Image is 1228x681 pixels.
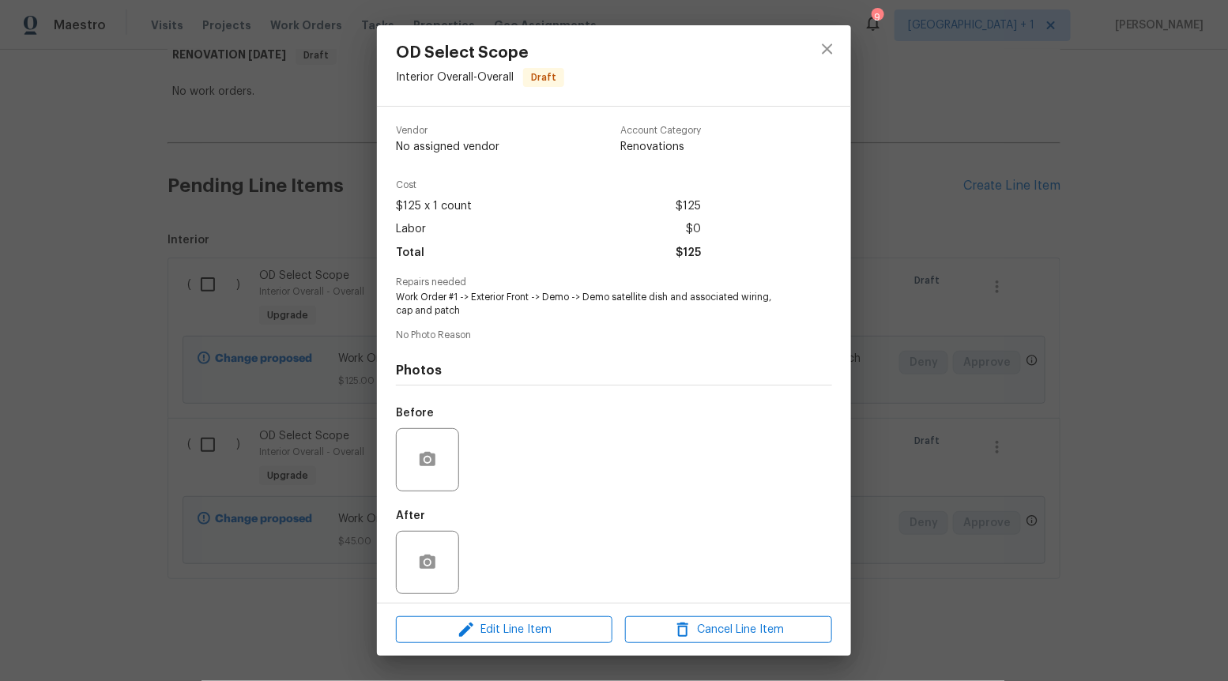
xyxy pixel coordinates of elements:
[396,195,472,218] span: $125 x 1 count
[396,330,832,340] span: No Photo Reason
[396,126,499,136] span: Vendor
[630,620,827,640] span: Cancel Line Item
[625,616,832,644] button: Cancel Line Item
[396,72,514,83] span: Interior Overall - Overall
[620,139,701,155] span: Renovations
[396,291,789,318] span: Work Order #1 -> Exterior Front -> Demo -> Demo satellite dish and associated wiring, cap and patch
[396,44,564,62] span: OD Select Scope
[396,510,425,521] h5: After
[396,139,499,155] span: No assigned vendor
[396,363,832,378] h4: Photos
[396,180,701,190] span: Cost
[525,70,563,85] span: Draft
[686,218,701,241] span: $0
[396,277,832,288] span: Repairs needed
[872,9,883,25] div: 9
[401,620,608,640] span: Edit Line Item
[676,195,701,218] span: $125
[808,30,846,68] button: close
[620,126,701,136] span: Account Category
[396,408,434,419] h5: Before
[676,242,701,265] span: $125
[396,218,426,241] span: Labor
[396,242,424,265] span: Total
[396,616,612,644] button: Edit Line Item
